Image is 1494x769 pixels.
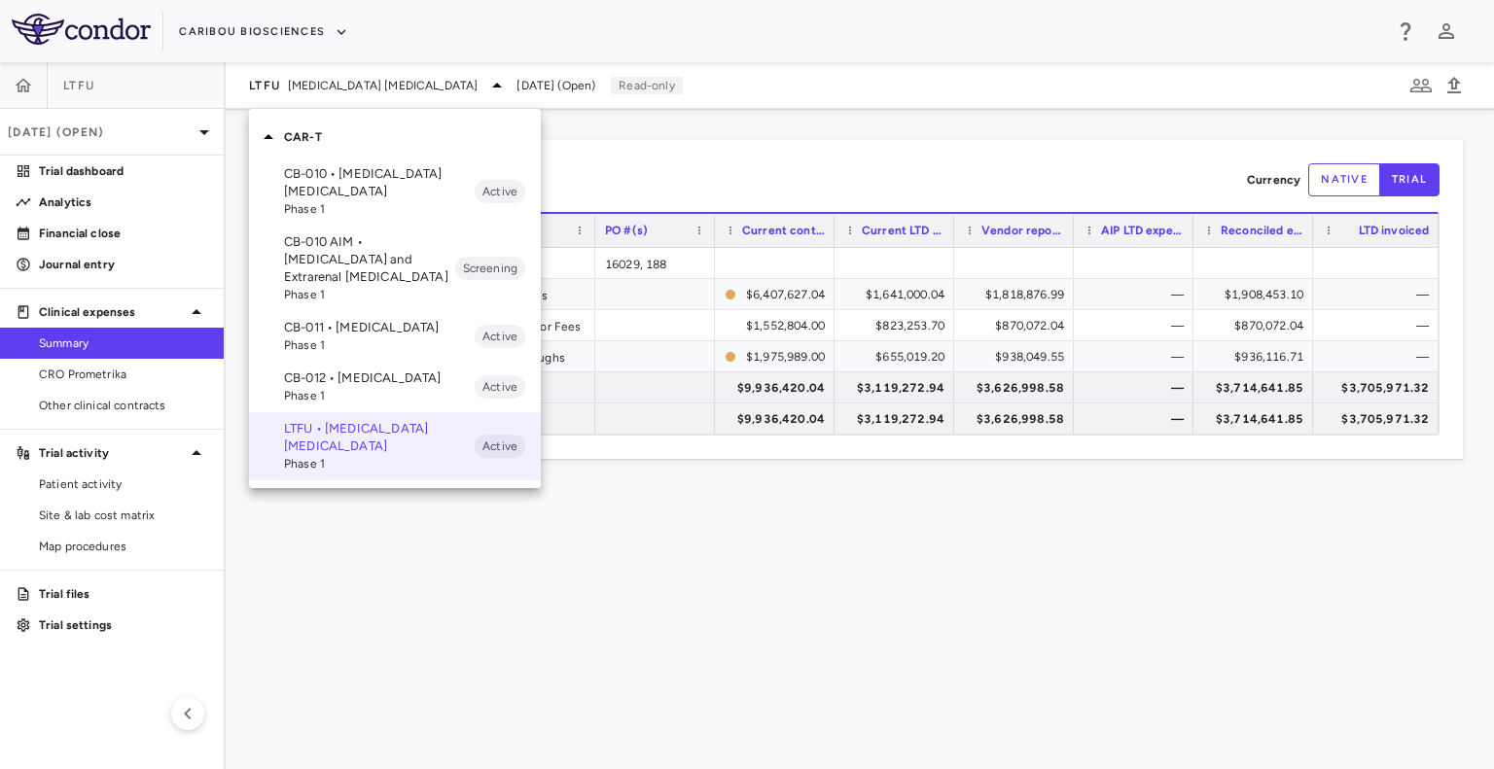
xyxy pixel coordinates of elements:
span: Phase 1 [284,455,475,472]
div: CAR-T [249,117,541,157]
div: CB-011 • [MEDICAL_DATA]Phase 1Active [249,311,541,362]
p: CB-012 • [MEDICAL_DATA] [284,369,475,387]
span: Active [475,378,525,396]
span: Phase 1 [284,387,475,404]
div: LTFU • [MEDICAL_DATA] [MEDICAL_DATA]Phase 1Active [249,412,541,480]
span: Screening [455,260,525,277]
p: CAR-T [284,128,541,146]
span: Phase 1 [284,336,475,354]
div: CB-010 • [MEDICAL_DATA] [MEDICAL_DATA]Phase 1Active [249,157,541,226]
div: CB-010 AIM • [MEDICAL_DATA] and Extrarenal [MEDICAL_DATA]Phase 1Screening [249,226,541,311]
span: Phase 1 [284,200,475,218]
div: CB-012 • [MEDICAL_DATA]Phase 1Active [249,362,541,412]
p: CB-010 AIM • [MEDICAL_DATA] and Extrarenal [MEDICAL_DATA] [284,233,455,286]
p: CB-010 • [MEDICAL_DATA] [MEDICAL_DATA] [284,165,475,200]
span: Active [475,328,525,345]
p: CB-011 • [MEDICAL_DATA] [284,319,475,336]
span: Active [475,437,525,455]
p: LTFU • [MEDICAL_DATA] [MEDICAL_DATA] [284,420,475,455]
span: Active [475,183,525,200]
span: Phase 1 [284,286,455,303]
